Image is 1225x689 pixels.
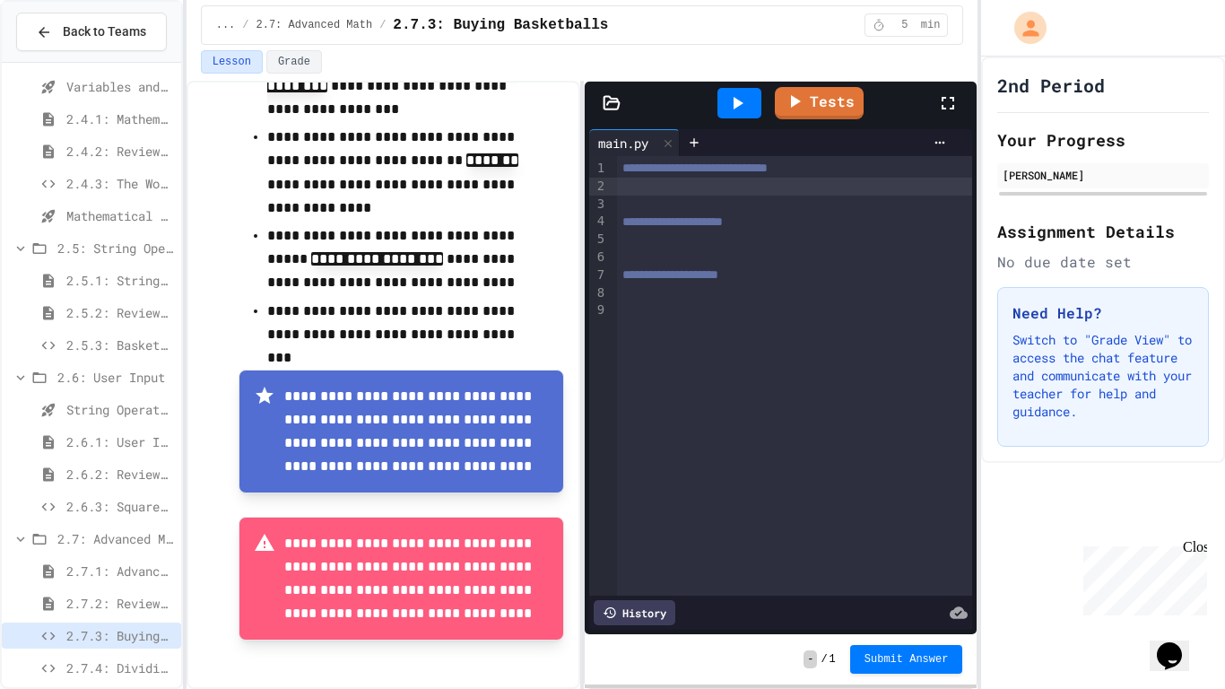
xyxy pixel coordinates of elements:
[66,109,174,128] span: 2.4.1: Mathematical Operators
[1076,539,1207,615] iframe: chat widget
[393,14,608,36] span: 2.7.3: Buying Basketballs
[891,18,919,32] span: 5
[830,652,836,667] span: 1
[63,22,146,41] span: Back to Teams
[1150,617,1207,671] iframe: chat widget
[242,18,248,32] span: /
[589,301,607,319] div: 9
[589,160,607,178] div: 1
[589,178,607,196] div: 2
[589,249,607,266] div: 6
[1012,302,1194,324] h3: Need Help?
[66,206,174,225] span: Mathematical Operators - Quiz
[864,652,949,667] span: Submit Answer
[66,562,174,580] span: 2.7.1: Advanced Math
[589,196,607,214] div: 3
[997,219,1209,244] h2: Assignment Details
[921,18,941,32] span: min
[589,134,657,153] div: main.py
[66,77,174,96] span: Variables and Data types - Quiz
[16,13,167,51] button: Back to Teams
[66,465,174,484] span: 2.6.2: Review - User Input
[589,129,680,156] div: main.py
[997,73,1105,98] h1: 2nd Period
[589,284,607,302] div: 8
[589,266,607,284] div: 7
[1003,167,1203,183] div: [PERSON_NAME]
[66,400,174,419] span: String Operators - Quiz
[804,650,817,668] span: -
[57,239,174,257] span: 2.5: String Operators
[66,174,174,193] span: 2.4.3: The World's Worst [PERSON_NAME] Market
[66,594,174,613] span: 2.7.2: Review - Advanced Math
[66,626,174,645] span: 2.7.3: Buying Basketballs
[589,231,607,249] div: 5
[216,18,236,32] span: ...
[775,87,864,119] a: Tests
[594,600,675,625] div: History
[256,18,373,32] span: 2.7: Advanced Math
[201,50,263,74] button: Lesson
[995,7,1051,48] div: My Account
[57,368,174,387] span: 2.6: User Input
[66,142,174,161] span: 2.4.2: Review - Mathematical Operators
[850,645,963,674] button: Submit Answer
[7,7,124,114] div: Chat with us now!Close
[57,529,174,548] span: 2.7: Advanced Math
[589,213,607,231] div: 4
[997,251,1209,273] div: No due date set
[997,127,1209,153] h2: Your Progress
[66,271,174,290] span: 2.5.1: String Operators
[821,652,827,667] span: /
[1012,331,1194,421] p: Switch to "Grade View" to access the chat feature and communicate with your teacher for help and ...
[66,336,174,354] span: 2.5.3: Basketballs and Footballs
[266,50,322,74] button: Grade
[379,18,386,32] span: /
[66,497,174,516] span: 2.6.3: Squares and Circles
[66,658,174,677] span: 2.7.4: Dividing a Number
[66,303,174,322] span: 2.5.2: Review - String Operators
[66,432,174,451] span: 2.6.1: User Input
